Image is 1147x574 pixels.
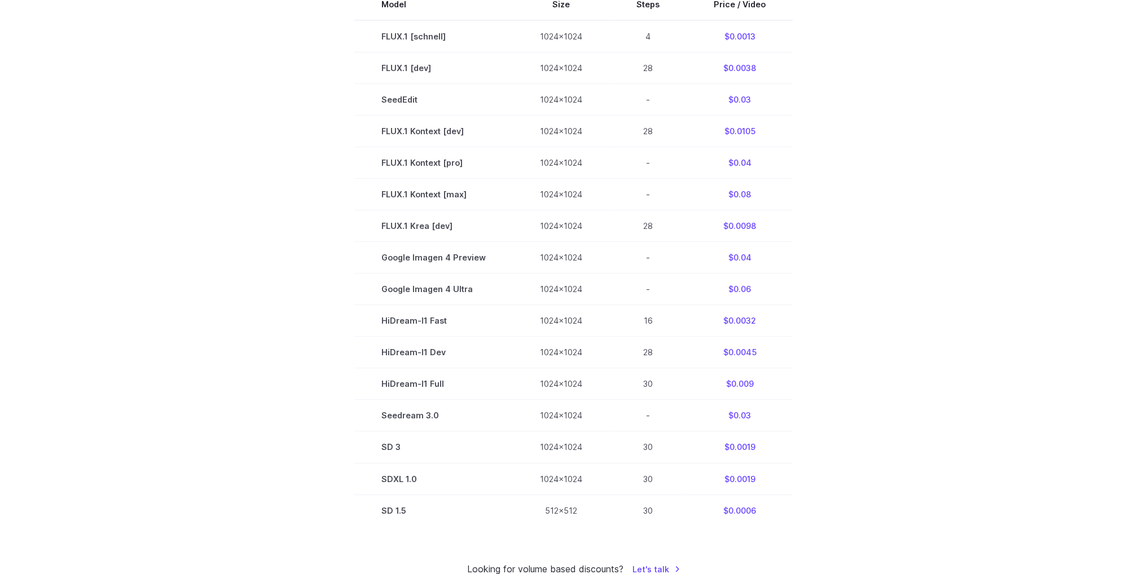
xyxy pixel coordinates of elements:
td: $0.06 [687,273,793,305]
td: SDXL 1.0 [354,463,513,494]
td: FLUX.1 [schnell] [354,20,513,52]
td: FLUX.1 Krea [dev] [354,210,513,242]
td: 4 [609,20,687,52]
td: 1024x1024 [513,20,609,52]
td: SeedEdit [354,83,513,115]
td: - [609,83,687,115]
td: SD 1.5 [354,494,513,526]
td: 1024x1024 [513,52,609,83]
td: $0.0105 [687,116,793,147]
td: 28 [609,210,687,242]
td: 1024x1024 [513,368,609,400]
td: - [609,179,687,210]
td: FLUX.1 Kontext [pro] [354,147,513,179]
td: $0.009 [687,368,793,400]
td: Google Imagen 4 Ultra [354,273,513,305]
td: $0.0098 [687,210,793,242]
td: 30 [609,368,687,400]
td: 1024x1024 [513,337,609,368]
td: $0.0045 [687,337,793,368]
td: 16 [609,305,687,337]
td: $0.0013 [687,20,793,52]
td: - [609,273,687,305]
td: - [609,242,687,273]
td: 1024x1024 [513,273,609,305]
td: $0.08 [687,179,793,210]
td: $0.0038 [687,52,793,83]
td: FLUX.1 Kontext [max] [354,179,513,210]
td: 1024x1024 [513,83,609,115]
td: FLUX.1 Kontext [dev] [354,116,513,147]
td: $0.04 [687,147,793,179]
td: - [609,147,687,179]
td: $0.03 [687,83,793,115]
td: SD 3 [354,431,513,463]
td: Google Imagen 4 Preview [354,242,513,273]
td: Seedream 3.0 [354,400,513,431]
td: 1024x1024 [513,305,609,337]
td: FLUX.1 [dev] [354,52,513,83]
td: 30 [609,431,687,463]
td: $0.0019 [687,431,793,463]
td: 1024x1024 [513,210,609,242]
td: HiDream-I1 Fast [354,305,513,337]
td: HiDream-I1 Full [354,368,513,400]
td: 30 [609,494,687,526]
td: $0.0032 [687,305,793,337]
td: 1024x1024 [513,431,609,463]
td: 1024x1024 [513,463,609,494]
td: 30 [609,463,687,494]
td: 28 [609,52,687,83]
td: 1024x1024 [513,400,609,431]
td: - [609,400,687,431]
td: 1024x1024 [513,242,609,273]
td: 28 [609,337,687,368]
td: 1024x1024 [513,179,609,210]
td: HiDream-I1 Dev [354,337,513,368]
td: 512x512 [513,494,609,526]
td: 28 [609,116,687,147]
td: 1024x1024 [513,116,609,147]
td: 1024x1024 [513,147,609,179]
td: $0.0006 [687,494,793,526]
td: $0.03 [687,400,793,431]
td: $0.04 [687,242,793,273]
td: $0.0019 [687,463,793,494]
